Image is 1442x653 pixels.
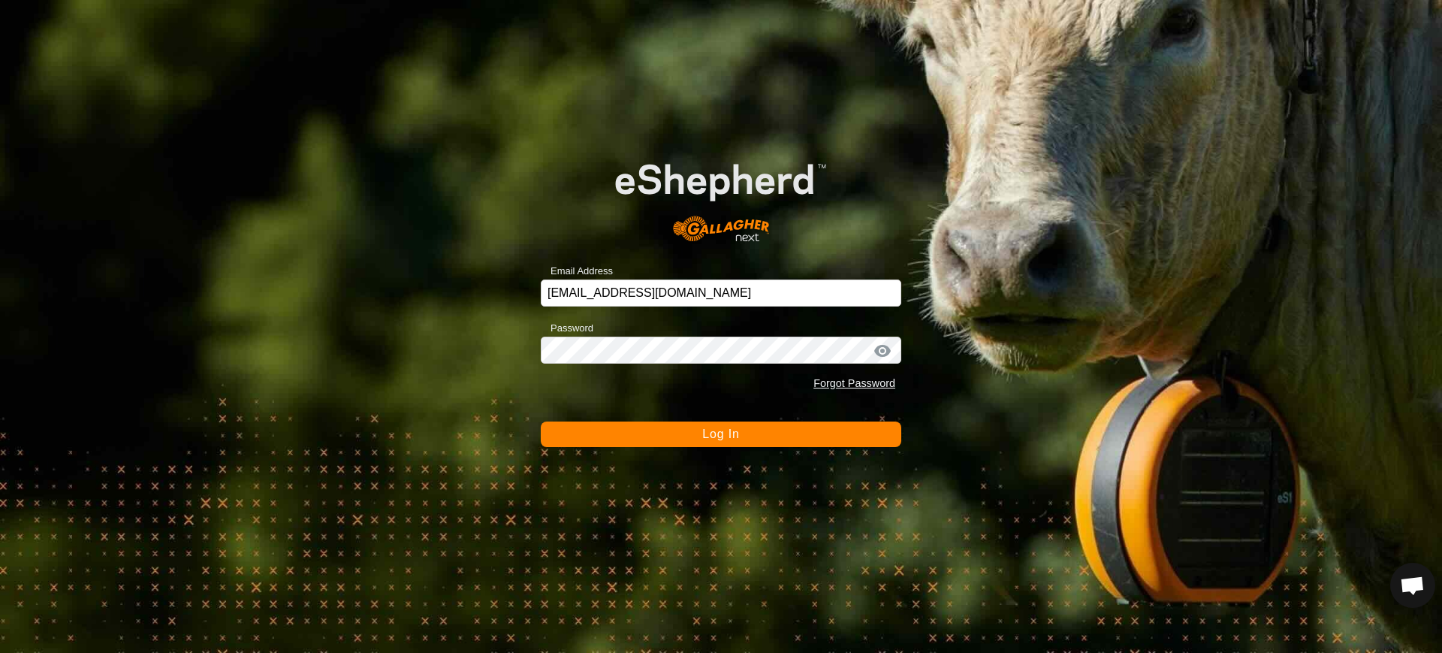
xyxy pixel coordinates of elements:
label: Password [541,321,593,336]
input: Email Address [541,280,901,307]
label: Email Address [541,264,613,279]
div: Chat abierto [1390,563,1435,608]
button: Log In [541,422,901,447]
img: E-shepherd Logo [577,134,865,257]
span: Log In [702,428,739,440]
a: Forgot Password [813,377,895,389]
